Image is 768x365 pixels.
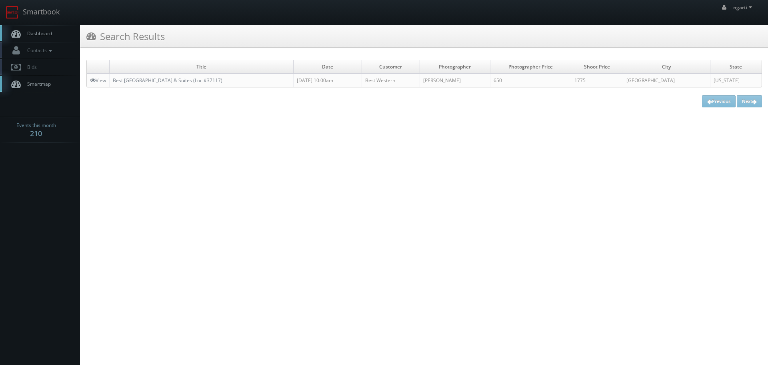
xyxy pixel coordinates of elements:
span: Smartmap [23,81,51,87]
span: Events this month [16,121,56,129]
h3: Search Results [86,29,165,43]
td: [GEOGRAPHIC_DATA] [623,74,710,87]
td: Photographer Price [490,60,571,74]
td: City [623,60,710,74]
span: Dashboard [23,30,52,37]
td: [DATE] 10:00am [293,74,362,87]
a: Best [GEOGRAPHIC_DATA] & Suites (Loc #37117) [113,77,222,84]
td: Best Western [362,74,420,87]
span: ngarti [733,4,754,11]
td: Date [293,60,362,74]
td: [US_STATE] [710,74,762,87]
span: Contacts [23,47,54,54]
td: [PERSON_NAME] [420,74,490,87]
td: Photographer [420,60,490,74]
td: Title [110,60,294,74]
span: Bids [23,64,37,71]
td: 650 [490,74,571,87]
td: Shoot Price [571,60,623,74]
a: View [90,77,106,84]
img: smartbook-logo.png [6,6,19,19]
td: Customer [362,60,420,74]
strong: 210 [30,129,42,138]
td: State [710,60,762,74]
td: 1775 [571,74,623,87]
